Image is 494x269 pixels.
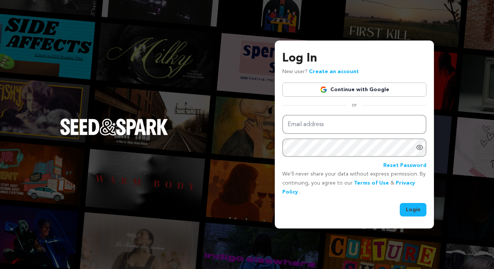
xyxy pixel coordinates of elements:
[416,144,423,151] a: Show password as plain text. Warning: this will display your password on the screen.
[282,50,426,68] h3: Log In
[282,180,415,195] a: Privacy Policy
[400,203,426,216] button: Login
[282,170,426,197] p: We’ll never share your data without express permission. By continuing, you agree to our & .
[320,86,327,93] img: Google logo
[354,180,389,186] a: Terms of Use
[60,119,168,150] a: Seed&Spark Homepage
[309,69,359,74] a: Create an account
[282,83,426,97] a: Continue with Google
[282,115,426,134] input: Email address
[383,161,426,170] a: Reset Password
[60,119,168,135] img: Seed&Spark Logo
[347,101,361,109] span: or
[282,68,359,77] p: New user?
